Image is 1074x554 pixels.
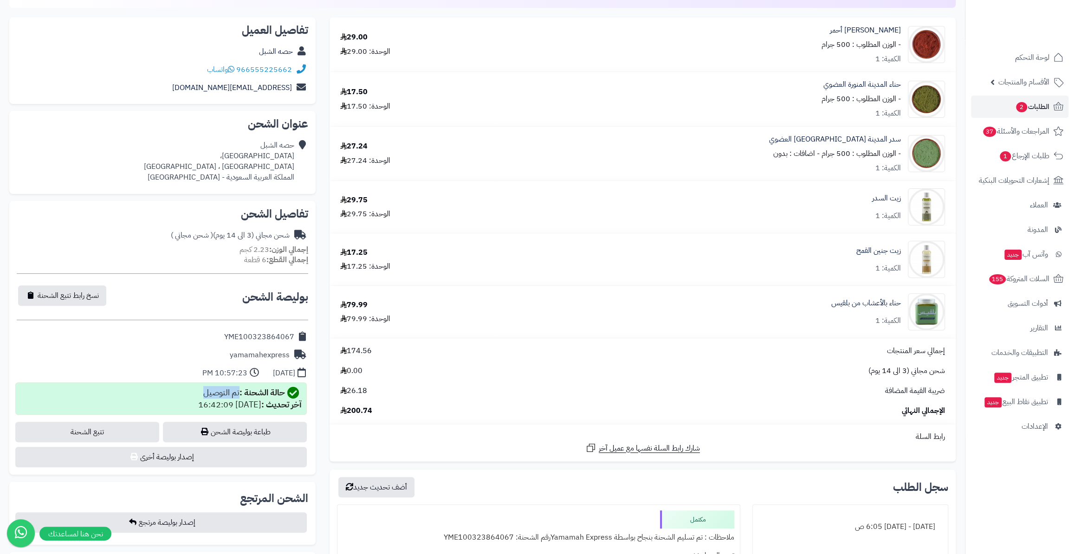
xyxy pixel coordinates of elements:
a: إشعارات التحويلات البنكية [971,169,1068,192]
span: طلبات الإرجاع [999,149,1049,162]
span: نسخ رابط تتبع الشحنة [38,290,99,301]
small: - الوزن المطلوب : 500 جرام [822,93,901,104]
a: وآتس آبجديد [971,243,1068,265]
span: المراجعات والأسئلة [982,125,1049,138]
h2: الشحن المرتجع [240,493,308,504]
span: المدونة [1028,223,1048,236]
div: الكمية: 1 [875,54,901,64]
div: 79.99 [340,300,368,310]
strong: حالة الشحنة : [239,386,285,399]
span: 26.18 [340,386,367,396]
a: حصه الشبل [259,46,293,57]
span: 200.74 [340,406,372,416]
div: 29.00 [340,32,368,43]
div: الكمية: 1 [875,263,901,274]
img: logo-2.png [1011,22,1065,41]
div: الوحدة: 27.24 [340,155,390,166]
span: الإعدادات [1022,420,1048,433]
span: الأقسام والمنتجات [998,76,1049,89]
span: جديد [994,373,1011,383]
h3: سجل الطلب [893,482,948,493]
button: إصدار بوليصة مرتجع [15,512,307,533]
a: حناء المدينة المنورة العضوي [823,79,901,90]
span: جديد [1004,250,1022,260]
img: 1689399858-Henna%20Organic-90x90.jpg [908,81,945,118]
a: المدونة [971,219,1068,241]
a: تطبيق نقاط البيعجديد [971,391,1068,413]
h2: عنوان الشحن [17,118,308,129]
strong: إجمالي الوزن: [269,244,308,255]
div: [DATE] - [DATE] 6:05 ص [758,518,942,536]
button: إصدار بوليصة أخرى [15,447,307,467]
h2: تفاصيل الشحن [17,208,308,219]
div: 17.25 [340,247,368,258]
div: شحن مجاني (3 الى 14 يوم) [171,230,290,241]
div: yamamahexpress [230,350,290,361]
img: 1717355324-Wheat-Germ-Oil-100ml%20v02-90x90.jpg [908,241,945,278]
div: 10:57:23 PM [202,368,247,379]
div: رابط السلة [333,432,952,442]
h2: تفاصيل العميل [17,25,308,36]
a: التطبيقات والخدمات [971,341,1068,364]
strong: آخر تحديث : [261,398,302,411]
span: وآتس آب [1003,248,1048,261]
a: 966555225662 [236,64,292,75]
a: تتبع الشحنة [15,422,159,442]
div: تم التوصيل [DATE] 16:42:09 [198,387,302,411]
span: ( شحن مجاني ) [171,230,213,241]
span: السلات المتروكة [988,272,1049,285]
small: - الوزن المطلوب : 500 جرام [822,148,901,159]
small: - اضافات : بدون [773,148,820,159]
a: الطلبات2 [971,96,1068,118]
a: السلات المتروكة155 [971,268,1068,290]
a: أدوات التسويق [971,292,1068,315]
span: لوحة التحكم [1015,51,1049,64]
a: التقارير [971,317,1068,339]
div: الوحدة: 17.25 [340,261,390,272]
a: المراجعات والأسئلة37 [971,120,1068,142]
img: 1660148305-Mushat%20Red-90x90.jpg [908,26,945,63]
span: 1 [1000,151,1011,161]
button: أضف تحديث جديد [338,477,414,497]
div: الوحدة: 29.00 [340,46,390,57]
a: العملاء [971,194,1068,216]
span: شحن مجاني (3 الى 14 يوم) [868,366,945,376]
a: تطبيق المتجرجديد [971,366,1068,388]
small: 2.23 كجم [239,244,308,255]
a: سدر المدينة [GEOGRAPHIC_DATA] العضوي [769,134,901,145]
a: طلبات الإرجاع1 [971,145,1068,167]
span: التقارير [1030,322,1048,335]
small: 6 قطعة [244,254,308,265]
small: - الوزن المطلوب : 500 جرام [822,39,901,50]
div: الوحدة: 79.99 [340,314,390,324]
div: الكمية: 1 [875,316,901,326]
span: العملاء [1030,199,1048,212]
button: نسخ رابط تتبع الشحنة [18,285,106,306]
span: 0.00 [340,366,362,376]
img: 1690052262-Seder%20Leaves%20Powder%20Organic-90x90.jpg [908,135,945,172]
span: الإجمالي النهائي [902,406,945,416]
strong: إجمالي القطع: [266,254,308,265]
div: YME100323864067 [224,332,294,342]
a: واتساب [207,64,234,75]
div: [DATE] [273,368,295,379]
span: إجمالي سعر المنتجات [887,346,945,356]
span: جديد [984,397,1002,407]
span: 37 [983,127,996,137]
div: الكمية: 1 [875,163,901,174]
div: ملاحظات : تم تسليم الشحنة بنجاح بواسطة Yamamah Expressرقم الشحنة: YME100323864067 [343,528,734,547]
div: 29.75 [340,195,368,206]
span: 174.56 [340,346,372,356]
span: تطبيق نقاط البيع [983,395,1048,408]
span: التطبيقات والخدمات [991,346,1048,359]
a: حناء بالأعشاب من بلقيس [831,298,901,309]
span: 155 [989,274,1006,284]
div: الوحدة: 29.75 [340,209,390,219]
a: [EMAIL_ADDRESS][DOMAIN_NAME] [172,82,292,93]
a: [PERSON_NAME] أحمر [830,25,901,36]
a: طباعة بوليصة الشحن [163,422,307,442]
span: أدوات التسويق [1008,297,1048,310]
h2: بوليصة الشحن [242,291,308,303]
div: مكتمل [660,510,734,529]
